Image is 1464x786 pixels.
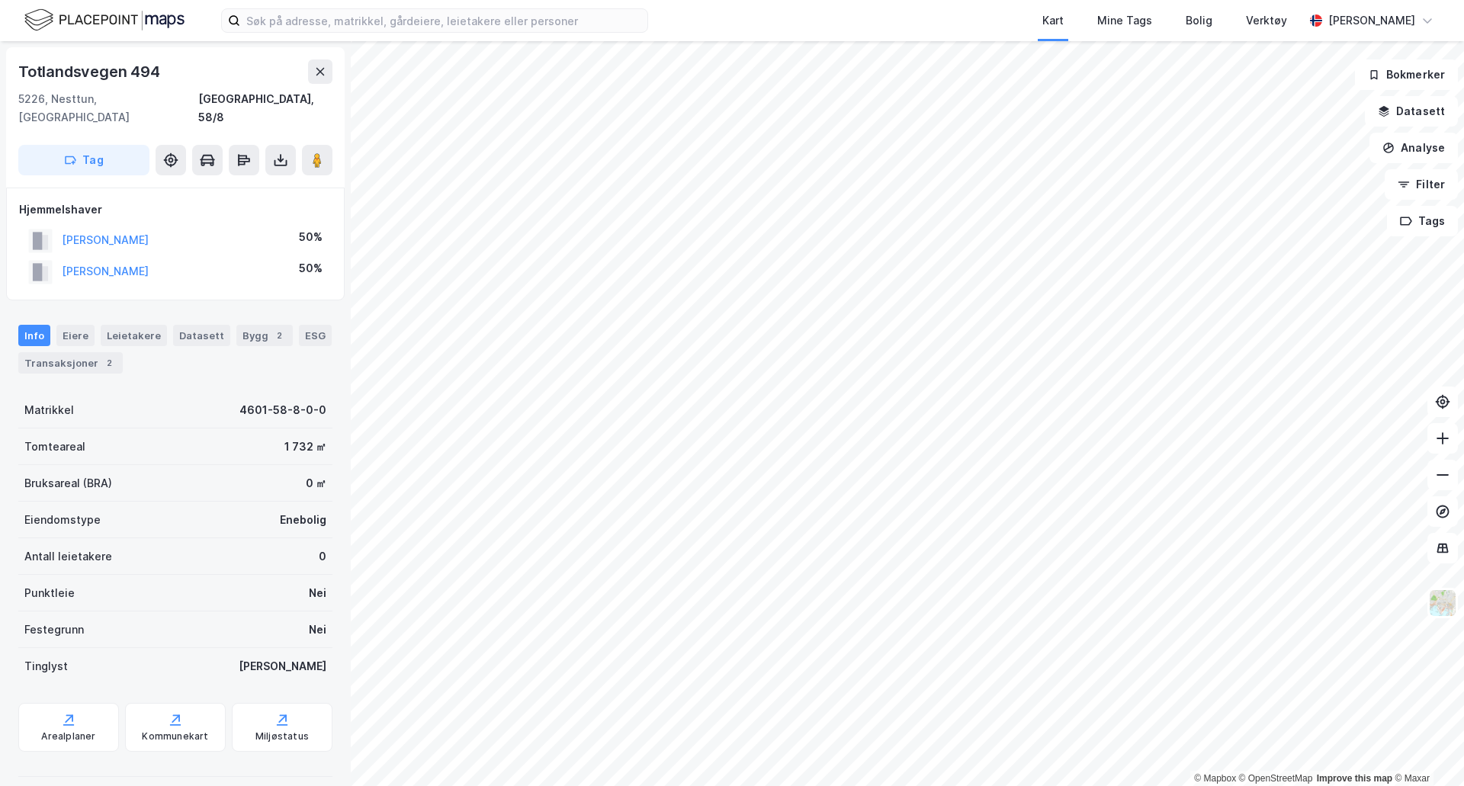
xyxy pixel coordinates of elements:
[18,352,123,374] div: Transaksjoner
[299,228,323,246] div: 50%
[1186,11,1212,30] div: Bolig
[24,547,112,566] div: Antall leietakere
[309,584,326,602] div: Nei
[24,584,75,602] div: Punktleie
[24,657,68,675] div: Tinglyst
[18,90,198,127] div: 5226, Nesttun, [GEOGRAPHIC_DATA]
[236,325,293,346] div: Bygg
[319,547,326,566] div: 0
[1355,59,1458,90] button: Bokmerker
[1388,713,1464,786] div: Kontrollprogram for chat
[255,730,309,743] div: Miljøstatus
[306,474,326,492] div: 0 ㎡
[19,201,332,219] div: Hjemmelshaver
[101,355,117,371] div: 2
[1239,773,1313,784] a: OpenStreetMap
[299,325,332,346] div: ESG
[173,325,230,346] div: Datasett
[1428,589,1457,618] img: Z
[1042,11,1064,30] div: Kart
[1385,169,1458,200] button: Filter
[1317,773,1392,784] a: Improve this map
[1365,96,1458,127] button: Datasett
[41,730,95,743] div: Arealplaner
[56,325,95,346] div: Eiere
[1246,11,1287,30] div: Verktøy
[280,511,326,529] div: Enebolig
[284,438,326,456] div: 1 732 ㎡
[24,621,84,639] div: Festegrunn
[24,401,74,419] div: Matrikkel
[309,621,326,639] div: Nei
[1369,133,1458,163] button: Analyse
[240,9,647,32] input: Søk på adresse, matrikkel, gårdeiere, leietakere eller personer
[24,438,85,456] div: Tomteareal
[198,90,332,127] div: [GEOGRAPHIC_DATA], 58/8
[1097,11,1152,30] div: Mine Tags
[18,145,149,175] button: Tag
[1388,713,1464,786] iframe: Chat Widget
[1194,773,1236,784] a: Mapbox
[271,328,287,343] div: 2
[239,401,326,419] div: 4601-58-8-0-0
[18,59,163,84] div: Totlandsvegen 494
[24,511,101,529] div: Eiendomstype
[1328,11,1415,30] div: [PERSON_NAME]
[24,474,112,492] div: Bruksareal (BRA)
[142,730,208,743] div: Kommunekart
[101,325,167,346] div: Leietakere
[299,259,323,278] div: 50%
[18,325,50,346] div: Info
[239,657,326,675] div: [PERSON_NAME]
[24,7,185,34] img: logo.f888ab2527a4732fd821a326f86c7f29.svg
[1387,206,1458,236] button: Tags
